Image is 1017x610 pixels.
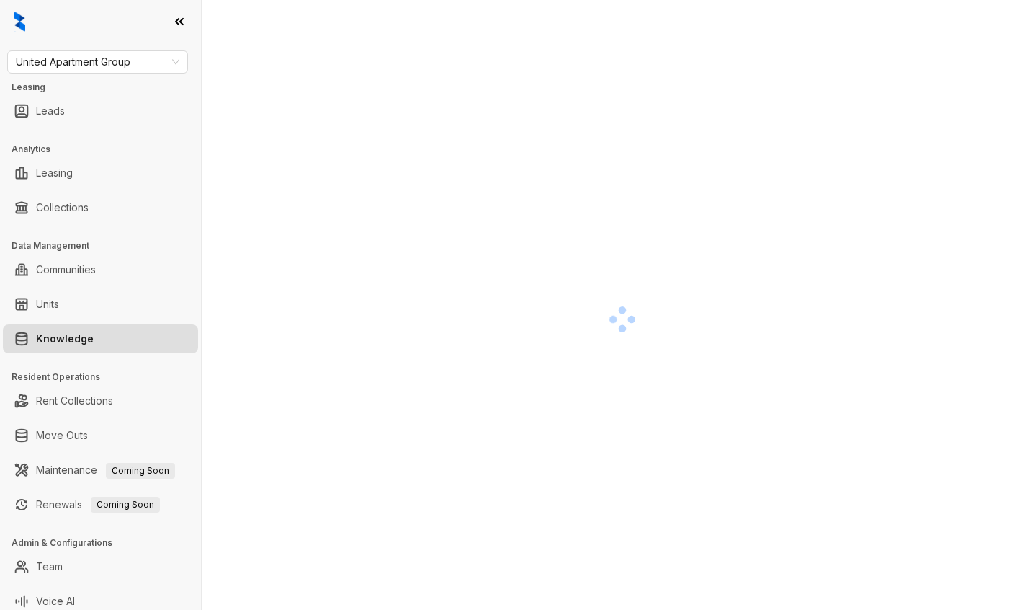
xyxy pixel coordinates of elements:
a: Move Outs [36,421,88,450]
li: Maintenance [3,456,198,485]
h3: Analytics [12,143,201,156]
h3: Leasing [12,81,201,94]
h3: Resident Operations [12,371,201,384]
span: United Apartment Group [16,51,179,73]
a: Units [36,290,59,319]
a: Leasing [36,159,73,187]
li: Communities [3,255,198,284]
li: Rent Collections [3,386,198,415]
li: Team [3,552,198,581]
a: Collections [36,193,89,222]
a: Rent Collections [36,386,113,415]
h3: Admin & Configurations [12,536,201,549]
a: Team [36,552,63,581]
li: Move Outs [3,421,198,450]
li: Collections [3,193,198,222]
span: Coming Soon [91,497,160,513]
li: Units [3,290,198,319]
li: Renewals [3,490,198,519]
li: Knowledge [3,324,198,353]
a: Knowledge [36,324,94,353]
li: Leads [3,97,198,125]
a: Leads [36,97,65,125]
img: logo [14,12,25,32]
li: Leasing [3,159,198,187]
a: Communities [36,255,96,284]
h3: Data Management [12,239,201,252]
span: Coming Soon [106,463,175,479]
a: RenewalsComing Soon [36,490,160,519]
